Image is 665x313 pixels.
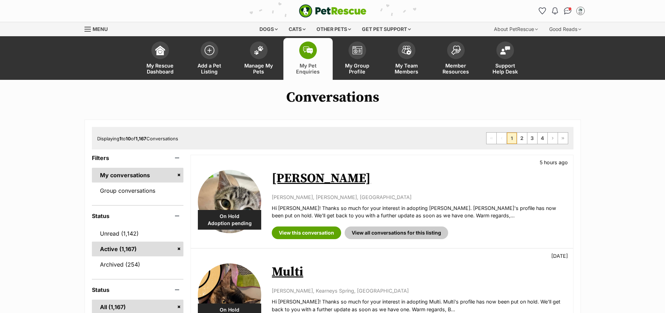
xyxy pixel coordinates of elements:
img: notifications-46538b983faf8c2785f20acdc204bb7945ddae34d4c08c2a6579f10ce5e182be.svg [552,7,558,14]
img: chat-41dd97257d64d25036548639549fe6c8038ab92f7586957e7f3b1b290dea8141.svg [564,7,571,14]
p: Hi [PERSON_NAME]! Thanks so much for your interest in adopting Multi. Multi's profile has now bee... [272,298,566,313]
div: Dogs [255,22,283,36]
a: My Rescue Dashboard [136,38,185,80]
span: Page 1 [507,133,517,144]
span: Adoption pending [198,220,261,227]
p: Hi [PERSON_NAME]! Thanks so much for your interest in adopting [PERSON_NAME]. [PERSON_NAME]'s pro... [272,204,566,219]
p: [PERSON_NAME], Kearneys Spring, [GEOGRAPHIC_DATA] [272,287,566,294]
a: Menu [84,22,113,35]
img: team-members-icon-5396bd8760b3fe7c0b43da4ab00e1e3bb1a5d9ba89233759b79545d2d3fc5d0d.svg [402,46,412,55]
a: My conversations [92,168,184,183]
span: Member Resources [440,63,472,75]
a: My Group Profile [333,38,382,80]
img: logo-e224e6f780fb5917bec1dbf3a21bbac754714ae5b6737aabdf751b685950b380.svg [299,4,366,18]
img: add-pet-listing-icon-0afa8454b4691262ce3f59096e99ab1cd57d4a30225e0717b998d2c9b9846f56.svg [205,45,214,55]
div: On Hold [198,210,261,230]
span: Manage My Pets [243,63,275,75]
a: My Pet Enquiries [283,38,333,80]
a: Active (1,167) [92,242,184,256]
header: Status [92,213,184,219]
span: My Group Profile [341,63,373,75]
div: Good Reads [544,22,586,36]
div: Get pet support [357,22,416,36]
strong: 1 [119,136,121,141]
a: Group conversations [92,183,184,198]
img: Belle Vie Animal Rescue profile pic [577,7,584,14]
div: Cats [284,22,310,36]
strong: 10 [126,136,131,141]
span: My Pet Enquiries [292,63,324,75]
span: Previous page [497,133,507,144]
a: Next page [548,133,558,144]
a: Conversations [562,5,573,17]
span: First page [487,133,496,144]
img: member-resources-icon-8e73f808a243e03378d46382f2149f9095a855e16c252ad45f914b54edf8863c.svg [451,45,461,55]
a: Page 2 [517,133,527,144]
a: Multi [272,264,303,280]
a: View all conversations for this listing [345,226,448,239]
a: [PERSON_NAME] [272,171,371,186]
span: My Team Members [391,63,422,75]
p: [PERSON_NAME], [PERSON_NAME], [GEOGRAPHIC_DATA] [272,193,566,201]
a: Favourites [537,5,548,17]
header: Filters [92,155,184,161]
a: Manage My Pets [234,38,283,80]
img: Calvin [198,170,261,233]
img: pet-enquiries-icon-7e3ad2cf08bfb03b45e93fb7055b45f3efa6380592205ae92323e6603595dc1f.svg [303,46,313,54]
a: Add a Pet Listing [185,38,234,80]
a: View this conversation [272,226,341,239]
a: Page 4 [538,133,547,144]
span: Menu [93,26,108,32]
p: 5 hours ago [540,159,568,166]
p: [DATE] [551,252,568,260]
nav: Pagination [486,132,568,144]
img: manage-my-pets-icon-02211641906a0b7f246fdf0571729dbe1e7629f14944591b6c1af311fb30b64b.svg [254,46,264,55]
span: Add a Pet Listing [194,63,225,75]
ul: Account quick links [537,5,586,17]
a: Support Help Desk [481,38,530,80]
img: group-profile-icon-3fa3cf56718a62981997c0bc7e787c4b2cf8bcc04b72c1350f741eb67cf2f40e.svg [352,46,362,55]
img: dashboard-icon-eb2f2d2d3e046f16d808141f083e7271f6b2e854fb5c12c21221c1fb7104beca.svg [155,45,165,55]
span: Displaying to of Conversations [97,136,178,141]
div: Other pets [312,22,356,36]
a: My Team Members [382,38,431,80]
strong: 1,167 [136,136,146,141]
div: About PetRescue [489,22,543,36]
button: My account [575,5,586,17]
a: Member Resources [431,38,481,80]
a: Archived (254) [92,257,184,272]
a: Unread (1,142) [92,226,184,241]
a: Last page [558,133,568,144]
button: Notifications [550,5,561,17]
span: Support Help Desk [489,63,521,75]
a: Page 3 [527,133,537,144]
img: help-desk-icon-fdf02630f3aa405de69fd3d07c3f3aa587a6932b1a1747fa1d2bba05be0121f9.svg [500,46,510,55]
header: Status [92,287,184,293]
a: PetRescue [299,4,366,18]
span: My Rescue Dashboard [144,63,176,75]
